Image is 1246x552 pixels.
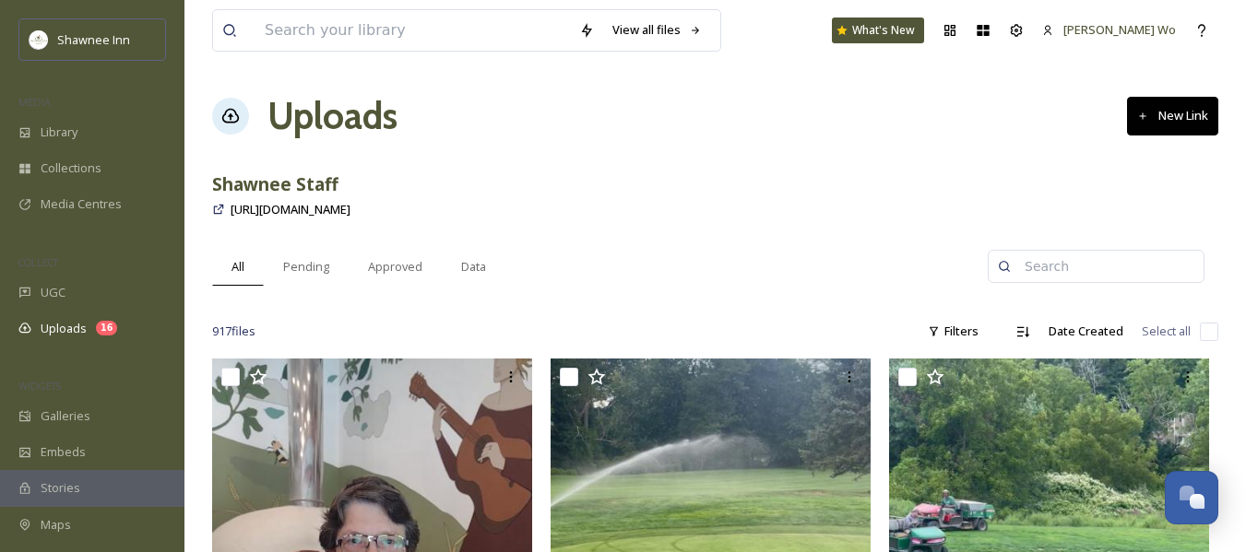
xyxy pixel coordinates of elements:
img: shawnee-300x300.jpg [30,30,48,49]
span: MEDIA [18,95,51,109]
span: WIDGETS [18,379,61,393]
span: [URL][DOMAIN_NAME] [231,201,350,217]
strong: Shawnee Staff [212,171,338,196]
span: All [231,258,244,276]
span: Approved [368,258,422,276]
span: [PERSON_NAME] Wo [1063,21,1176,38]
a: [URL][DOMAIN_NAME] [231,198,350,220]
span: Select all [1142,323,1191,340]
span: Embeds [41,443,86,461]
span: Galleries [41,407,90,425]
span: Media Centres [41,195,122,213]
span: Library [41,123,77,141]
input: Search [1015,248,1194,285]
span: UGC [41,284,65,301]
button: New Link [1127,97,1218,135]
span: Data [461,258,486,276]
div: Date Created [1039,313,1133,349]
a: View all files [603,12,711,48]
div: Filters [919,313,988,349]
span: Stories [41,479,80,497]
input: Search your library [255,10,570,51]
button: Open Chat [1165,471,1218,524]
span: Uploads [41,320,87,337]
span: 917 file s [212,323,255,340]
span: Pending [283,258,329,276]
span: COLLECT [18,255,58,269]
span: Maps [41,516,71,534]
a: Uploads [267,88,398,144]
span: Collections [41,159,101,177]
span: Shawnee Inn [57,31,130,48]
a: [PERSON_NAME] Wo [1033,12,1185,48]
div: 16 [96,321,117,335]
a: What's New [832,18,924,43]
